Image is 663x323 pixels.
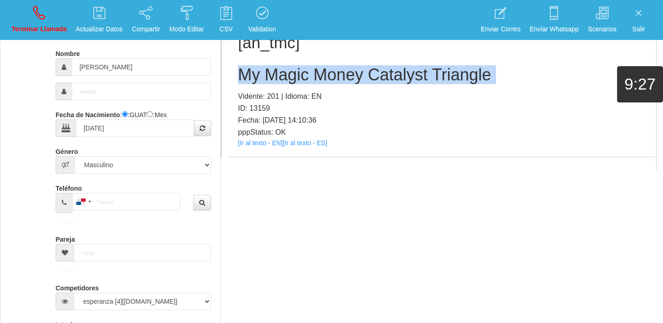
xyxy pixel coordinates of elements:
p: Validation [248,24,276,34]
p: Modo Editar [169,24,204,34]
h2: My Magic Money Catalyst Triangle [238,66,647,84]
a: Terminar Llamada [8,3,70,37]
a: [Ir al texto - ES] [283,139,327,147]
div: Panama (Panamá): +507 [73,193,94,210]
a: CSV [210,3,242,37]
a: Actualizar Datos [73,3,126,37]
a: Salir [623,3,655,37]
p: Scenarios [588,24,617,34]
input: Pareja [74,244,212,261]
a: Modo Editar [166,3,207,37]
a: Compartir [129,3,163,37]
p: pppStatus: OK [238,126,647,138]
label: Género [56,144,78,156]
p: Salir [626,24,651,34]
label: Fecha de Nacimiento [56,107,120,119]
p: Enviar Correo [481,24,520,34]
a: Scenarios [585,3,620,37]
input: :Yuca-Mex [147,111,153,117]
label: Pareja [56,232,75,244]
p: Compartir [132,24,160,34]
input: Teléfono [72,193,180,210]
p: Enviar Whatsapp [530,24,579,34]
label: Nombre [56,46,80,58]
p: ID: 13159 [238,102,647,114]
input: :Quechi GUAT [122,111,128,117]
p: Actualizar Datos [76,24,123,34]
h1: [an_tmc] [238,34,647,52]
a: Enviar Whatsapp [526,3,582,37]
a: [Ir al texto - EN] [238,139,282,147]
input: Apellido [72,83,212,100]
label: Teléfono [56,181,82,193]
p: Fecha: [DATE] 14:10:36 [238,114,647,126]
a: Enviar Correo [478,3,524,37]
a: Validation [245,3,279,37]
h1: 9:27 [617,75,663,93]
input: Nombre [72,58,212,76]
label: Competidores [56,280,99,293]
div: : :GUAT :Mex [56,107,212,137]
p: Vidente: 201 | Idioma: EN [238,91,647,102]
p: Terminar Llamada [12,24,67,34]
p: CSV [213,24,239,34]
